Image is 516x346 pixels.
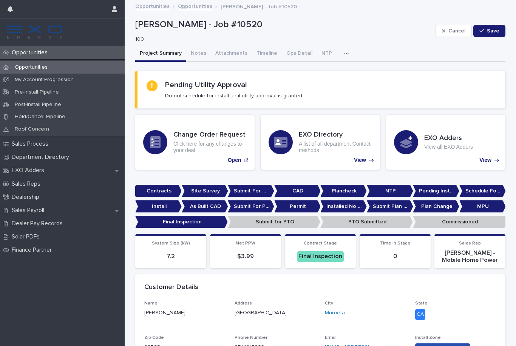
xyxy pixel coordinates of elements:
[459,200,506,213] p: MPU
[152,241,190,246] span: System Size (kW)
[424,144,473,150] p: View all EXO Adders
[236,241,255,246] span: Net PPW
[182,185,228,197] p: Site Survey
[367,185,413,197] p: NTP
[228,216,320,228] p: Submit for PTO
[6,25,63,40] img: FKS5r6ZBThi8E5hshIGi
[487,28,499,34] span: Save
[282,46,317,62] button: Ops Detail
[436,25,472,37] button: Cancel
[228,185,274,197] p: Submit For CAD
[9,154,75,161] p: Department Directory
[413,185,459,197] p: Pending Install Task
[415,335,441,340] span: Install Zone
[9,167,50,174] p: EXO Adders
[261,115,380,170] a: View
[415,309,425,320] div: CA
[235,301,252,306] span: Address
[320,185,367,197] p: Plancheck
[354,157,366,163] p: View
[135,46,186,62] button: Project Summary
[386,115,505,170] a: View
[459,185,506,197] p: Schedule For Install
[320,216,413,228] p: PTO Submitted
[9,194,45,201] p: Dealership
[211,46,252,62] button: Attachments
[235,335,267,340] span: Phone Number
[9,101,67,108] p: Post-Install Pipeline
[165,92,302,99] p: Do not schedule for install until utility approval is granted
[144,335,164,340] span: Zip Code
[228,200,274,213] p: Submit For Permit
[9,207,50,214] p: Sales Payroll
[479,157,491,163] p: View
[325,335,337,340] span: Email
[459,241,481,246] span: Sales Rep
[135,19,433,30] p: [PERSON_NAME] - Job #10520
[320,200,367,213] p: Installed No Permit
[144,283,198,292] h2: Customer Details
[173,131,247,139] h3: Change Order Request
[135,216,228,228] p: Final Inspection
[304,241,337,246] span: Contract Stage
[364,253,426,260] p: 0
[297,251,344,261] div: Final Inspection
[9,77,80,83] p: My Account Progression
[380,241,411,246] span: Time In Stage
[221,2,297,10] p: [PERSON_NAME] - Job #10520
[274,185,321,197] p: CAD
[413,216,505,228] p: Commissioned
[135,115,255,170] a: Open
[325,301,333,306] span: City
[135,36,429,43] p: 100
[325,309,345,317] a: Murrieta
[144,309,226,317] p: [PERSON_NAME]
[144,301,158,306] span: Name
[186,46,211,62] button: Notes
[135,185,182,197] p: Contracts
[165,80,247,89] h2: Pending Utility Approval
[135,2,170,10] a: Opportunities
[215,253,277,260] p: $ 3.99
[424,134,473,143] h3: EXO Adders
[367,200,413,213] p: Submit Plan Change
[439,249,501,264] p: [PERSON_NAME] - Mobile Home Power
[299,141,372,154] p: A list of all department Contact methods
[9,114,71,120] p: Hold/Cancel Pipeline
[9,89,65,95] p: Pre-Install Pipeline
[228,157,241,163] p: Open
[9,140,54,148] p: Sales Process
[178,2,212,10] a: Opportunities
[9,180,46,188] p: Sales Reps
[9,126,55,132] p: Roof Concern
[448,28,465,34] span: Cancel
[9,246,58,254] p: Finance Partner
[274,200,321,213] p: Permit
[317,46,337,62] button: NTP
[182,200,228,213] p: As Built CAD
[299,131,372,139] h3: EXO Directory
[140,253,202,260] p: 7.2
[9,64,54,71] p: Opportunities
[235,309,287,317] p: [GEOGRAPHIC_DATA]
[252,46,282,62] button: Timeline
[9,220,69,227] p: Dealer Pay Records
[173,141,247,154] p: Click here for any changes to your deal
[415,301,428,306] span: State
[9,233,46,240] p: Solar PDFs
[473,25,505,37] button: Save
[413,200,459,213] p: Plan Change
[9,49,54,56] p: Opportunities
[135,200,182,213] p: Install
